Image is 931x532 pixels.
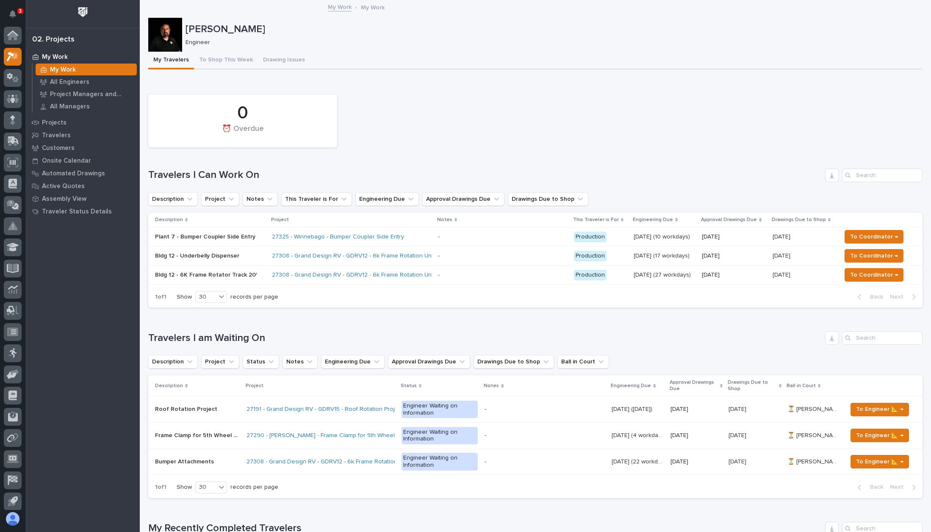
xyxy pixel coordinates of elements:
[25,192,140,205] a: Assembly View
[155,430,241,439] p: Frame Clamp for 5th Wheel Chassis
[196,483,216,492] div: 30
[4,510,22,528] button: users-avatar
[32,35,75,44] div: 02. Projects
[701,215,757,224] p: Approval Drawings Due
[890,293,909,301] span: Next
[272,252,435,260] a: 27308 - Grand Design RV - GDRV12 - 6k Frame Rotation Unit
[42,144,75,152] p: Customers
[671,432,721,439] p: [DATE]
[155,381,183,391] p: Description
[557,355,609,369] button: Ball in Court
[177,294,192,301] p: Show
[42,195,86,203] p: Assembly View
[612,404,654,413] p: [DATE] ([DATE])
[856,457,903,467] span: To Engineer 📐 →
[438,272,440,279] div: -
[887,483,923,491] button: Next
[573,215,619,224] p: This Traveler is For
[402,453,478,471] div: Engineer Waiting on Information
[148,247,923,266] tr: Bldg 12 - Underbelly Dispenser27308 - Grand Design RV - GDRV12 - 6k Frame Rotation Unit - Product...
[25,180,140,192] a: Active Quotes
[201,355,239,369] button: Project
[148,287,173,308] p: 1 of 1
[508,192,588,206] button: Drawings Due to Shop
[842,169,923,182] div: Search
[148,449,923,475] tr: Bumper AttachmentsBumper Attachments 27308 - Grand Design RV - GDRV12 - 6k Frame Rotation Unit En...
[842,331,923,345] input: Search
[247,458,409,465] a: 27308 - Grand Design RV - GDRV12 - 6k Frame Rotation Unit
[25,50,140,63] a: My Work
[25,116,140,129] a: Projects
[50,78,89,86] p: All Engineers
[729,430,748,439] p: [DATE]
[33,76,140,88] a: All Engineers
[772,215,826,224] p: Drawings Due to Shop
[283,355,318,369] button: Notes
[865,293,883,301] span: Back
[148,332,822,344] h1: Travelers I am Waiting On
[773,270,792,279] p: [DATE]
[388,355,470,369] button: Approval Drawings Due
[155,233,265,241] p: Plant 7 - Bumper Coupler Side Entry
[42,119,66,127] p: Projects
[401,381,417,391] p: Status
[671,458,721,465] p: [DATE]
[670,378,718,393] p: Approval Drawings Due
[11,10,22,24] div: Notifications3
[75,4,91,20] img: Workspace Logo
[887,293,923,301] button: Next
[850,251,898,261] span: To Coordinator →
[194,52,258,69] button: To Shop This Week
[25,205,140,218] a: Traveler Status Details
[272,233,404,241] a: 27325 - Winnebago - Bumper Coupler Side Entry
[155,457,216,465] p: Bumper Attachments
[850,232,898,242] span: To Coordinator →
[42,183,85,190] p: Active Quotes
[856,430,903,441] span: To Engineer 📐 →
[186,39,916,46] p: Engineer
[865,483,883,491] span: Back
[50,103,90,111] p: All Managers
[42,157,91,165] p: Onsite Calendar
[485,458,486,465] div: -
[402,427,478,445] div: Engineer Waiting on Information
[702,233,765,241] p: [DATE]
[574,232,607,242] div: Production
[42,170,105,177] p: Automated Drawings
[177,484,192,491] p: Show
[186,23,919,36] p: [PERSON_NAME]
[702,252,765,260] p: [DATE]
[634,252,695,260] p: [DATE] (17 workdays)
[4,5,22,23] button: Notifications
[155,272,265,279] p: Bldg 12 - 6K Frame Rotator Track 20'
[148,169,822,181] h1: Travelers I Can Work On
[851,455,909,468] button: To Engineer 📐 →
[355,192,419,206] button: Engineering Due
[155,404,219,413] p: Roof Rotation Project
[19,8,22,14] p: 3
[230,484,278,491] p: records per page
[243,192,278,206] button: Notes
[155,215,183,224] p: Description
[230,294,278,301] p: records per page
[402,401,478,418] div: Engineer Waiting on Information
[851,293,887,301] button: Back
[787,457,842,465] p: ⏳ [PERSON_NAME]
[845,230,903,244] button: To Coordinator →
[437,215,452,224] p: Notes
[148,52,194,69] button: My Travelers
[33,100,140,112] a: All Managers
[328,2,352,11] a: My Work
[422,192,504,206] button: Approval Drawings Due
[612,430,665,439] p: [DATE] (4 workdays)
[258,52,310,69] button: Drawing Issues
[148,396,923,423] tr: Roof Rotation ProjectRoof Rotation Project 27191 - Grand Design RV - GDRV15 - Roof Rotation Proje...
[361,2,385,11] p: My Work
[787,404,842,413] p: ⏳ [PERSON_NAME]
[50,66,76,74] p: My Work
[246,381,263,391] p: Project
[243,355,279,369] button: Status
[25,167,140,180] a: Automated Drawings
[787,430,842,439] p: ⏳ Ken Bajdek
[163,125,323,142] div: ⏰ Overdue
